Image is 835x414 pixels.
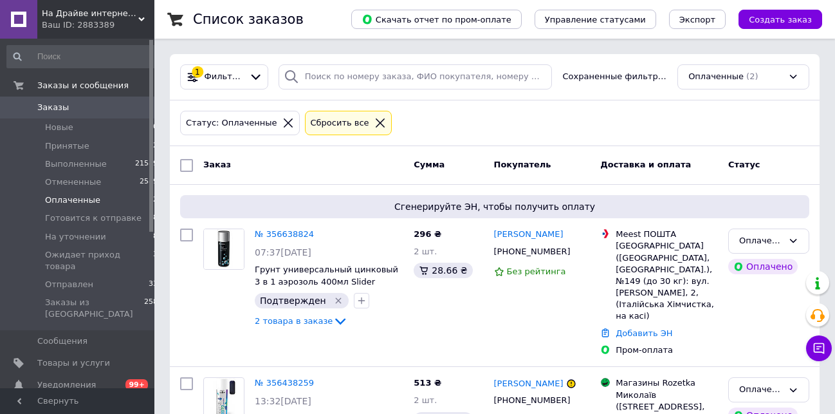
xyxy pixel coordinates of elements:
[260,296,326,306] span: Подтвержден
[185,200,804,213] span: Сгенерируйте ЭН, чтобы получить оплату
[45,122,73,133] span: Новые
[726,14,822,24] a: Создать заказ
[414,263,472,278] div: 28.66 ₴
[616,328,672,338] a: Добавить ЭН
[545,15,646,24] span: Управление статусами
[616,344,718,356] div: Пром-оплата
[6,45,159,68] input: Поиск
[279,64,553,89] input: Поиск по номеру заказа, ФИО покупателя, номеру телефона, Email, номеру накладной
[45,212,142,224] span: Готовится к отправке
[333,296,344,306] svg: Удалить метку
[203,229,244,270] a: Фото товару
[806,335,832,361] button: Чат с покупателем
[414,378,441,388] span: 513 ₴
[125,379,148,390] span: 99+
[535,10,656,29] button: Управление статусами
[739,383,783,397] div: Оплаченный
[45,140,89,152] span: Принятые
[669,10,726,29] button: Экспорт
[153,140,158,152] span: 2
[255,316,348,326] a: 2 товара в заказе
[362,14,511,25] span: Скачать отчет по пром-оплате
[37,80,129,91] span: Заказы и сообщения
[183,117,280,130] div: Статус: Оплаченные
[255,396,311,406] span: 13:32[DATE]
[153,194,158,206] span: 2
[45,176,101,188] span: Отмененные
[45,231,106,243] span: На уточнении
[45,194,100,206] span: Оплаченные
[193,12,304,27] h1: Список заказов
[616,240,718,322] div: [GEOGRAPHIC_DATA] ([GEOGRAPHIC_DATA], [GEOGRAPHIC_DATA].), №149 (до 30 кг): вул. [PERSON_NAME], 2...
[37,357,110,369] span: Товары и услуги
[414,395,437,405] span: 2 шт.
[255,316,333,326] span: 2 товара в заказе
[255,229,314,239] a: № 356638824
[351,10,522,29] button: Скачать отчет по пром-оплате
[42,19,154,31] div: Ваш ID: 2883389
[746,71,758,81] span: (2)
[414,229,441,239] span: 296 ₴
[45,279,93,290] span: Отправлен
[414,247,437,256] span: 2 шт.
[255,378,314,388] a: № 356438259
[494,378,564,390] a: [PERSON_NAME]
[205,71,244,83] span: Фильтры
[153,212,158,224] span: 8
[494,395,571,405] span: [PHONE_NUMBER]
[688,71,744,83] span: Оплаченные
[192,66,203,78] div: 1
[45,297,144,320] span: Заказы из [GEOGRAPHIC_DATA]
[728,160,760,169] span: Статус
[149,279,158,290] span: 33
[37,335,87,347] span: Сообщения
[562,71,667,83] span: Сохраненные фильтры:
[739,10,822,29] button: Создать заказ
[153,122,158,133] span: 0
[679,15,715,24] span: Экспорт
[45,158,107,170] span: Выполненные
[739,234,783,248] div: Оплаченный
[37,102,69,113] span: Заказы
[616,229,718,240] div: Meest ПОШТА
[728,259,798,274] div: Оплачено
[135,158,158,170] span: 21589
[45,249,153,272] span: Ожидает приход товара
[308,117,372,130] div: Сбросить все
[255,265,398,287] a: Грунт универсальный цинковый 3 в 1 аэрозоль 400мл Slider
[255,247,311,258] span: 07:37[DATE]
[140,176,158,188] span: 2589
[600,160,691,169] span: Доставка и оплата
[749,15,812,24] span: Создать заказ
[494,247,571,256] span: [PHONE_NUMBER]
[414,160,445,169] span: Сумма
[494,160,551,169] span: Покупатель
[203,160,231,169] span: Заказ
[42,8,138,19] span: На Драйве интернет-магазин
[494,229,564,241] a: [PERSON_NAME]
[616,377,718,389] div: Магазины Rozetka
[204,229,244,269] img: Фото товару
[37,379,96,391] span: Уведомления
[153,231,158,243] span: 8
[144,297,158,320] span: 258
[153,249,158,272] span: 3
[507,267,566,276] span: Без рейтинга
